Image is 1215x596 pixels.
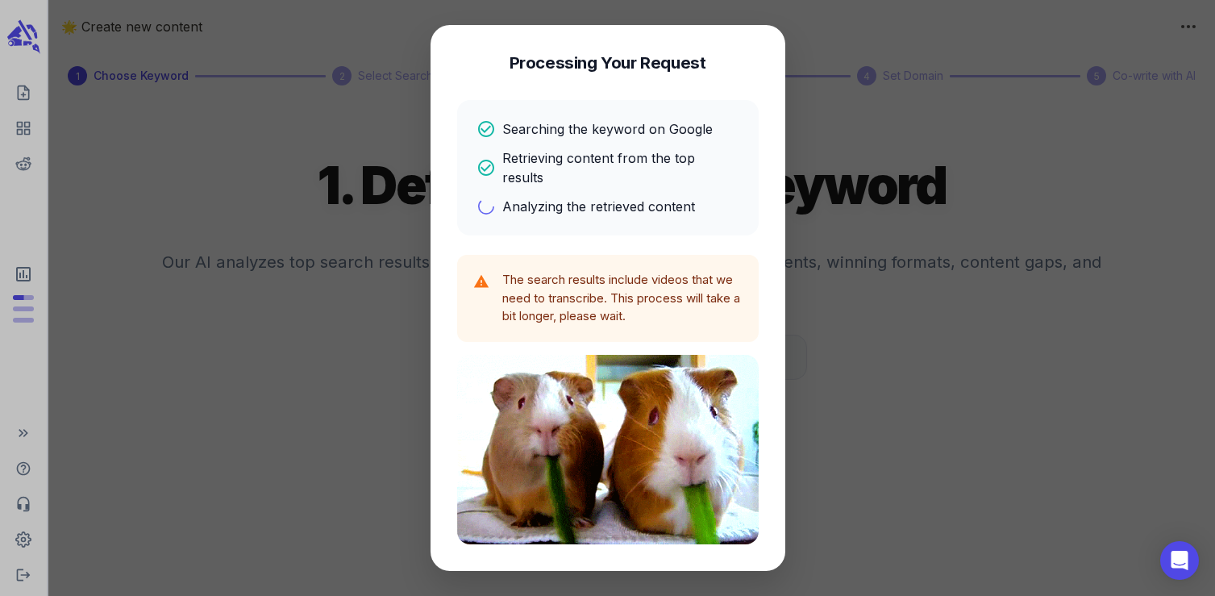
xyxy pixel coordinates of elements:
h4: Processing Your Request [510,52,706,74]
p: Searching the keyword on Google [502,119,713,139]
p: The search results include videos that we need to transcribe. This process will take a bit longer... [502,271,743,326]
img: Processing animation [457,355,759,544]
p: Analyzing the retrieved content [502,197,695,216]
div: Open Intercom Messenger [1160,541,1199,580]
p: Retrieving content from the top results [502,148,739,187]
